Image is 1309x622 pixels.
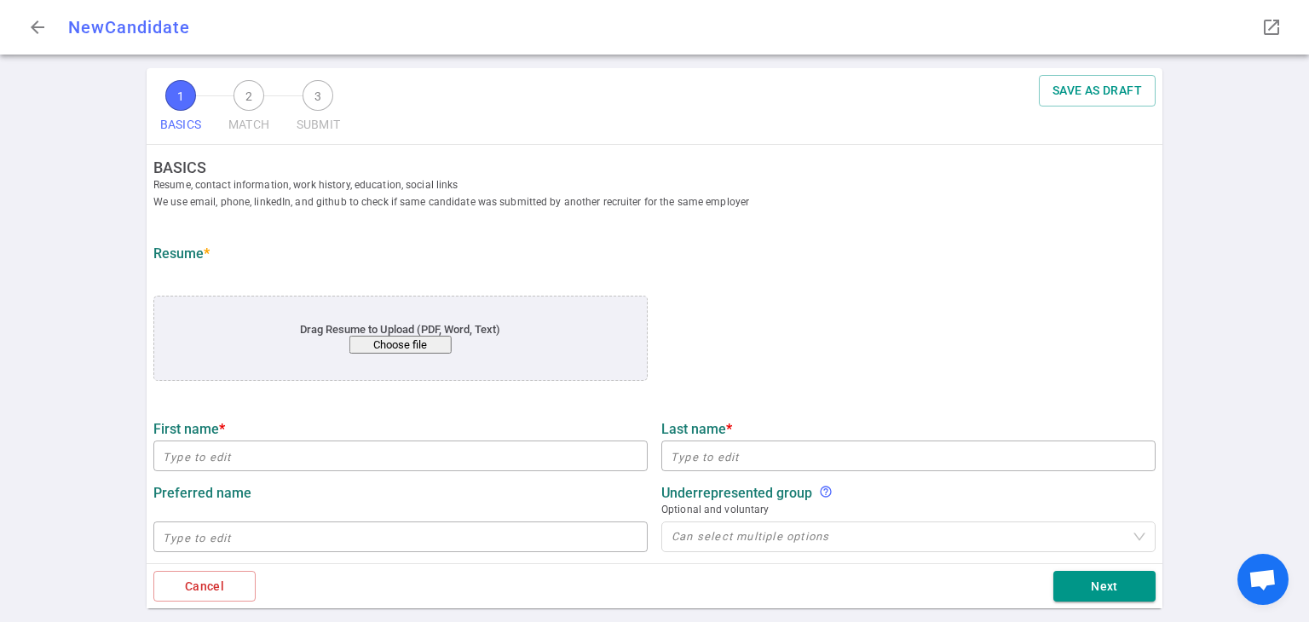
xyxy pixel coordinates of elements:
button: 3SUBMIT [290,75,347,144]
span: SUBMIT [297,111,340,139]
strong: Resume [153,245,210,262]
span: New Candidate [68,17,190,37]
strong: BASICS [153,158,1169,176]
button: Open LinkedIn as a popup [1254,10,1289,44]
div: We support diversity and inclusion to create equitable futures and prohibit discrimination and ha... [819,485,833,501]
div: application/pdf, application/msword, .pdf, .doc, .docx, .txt [153,296,648,381]
a: Open chat [1237,554,1289,605]
span: MATCH [228,111,269,139]
button: Cancel [153,571,256,602]
button: Next [1053,571,1156,602]
label: First name [153,421,648,437]
button: 2MATCH [222,75,276,144]
span: launch [1261,17,1282,37]
span: Resume, contact information, work history, education, social links We use email, phone, linkedIn,... [153,176,1169,210]
i: help_outline [819,485,833,498]
span: Optional and voluntary [661,501,1156,518]
span: 1 [165,80,196,111]
label: Last name [661,421,1156,437]
button: 1BASICS [153,75,208,144]
input: Type to edit [153,442,648,469]
input: Type to edit [661,442,1156,469]
button: Go back [20,10,55,44]
span: 2 [234,80,264,111]
strong: Preferred name [153,485,251,501]
input: Type to edit [153,523,648,550]
button: SAVE AS DRAFT [1039,75,1156,107]
span: BASICS [160,111,201,139]
span: 3 [303,80,333,111]
div: Drag Resume to Upload (PDF, Word, Text) [204,323,597,354]
strong: Underrepresented Group [661,485,812,501]
span: arrow_back [27,17,48,37]
button: Choose file [349,336,452,354]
